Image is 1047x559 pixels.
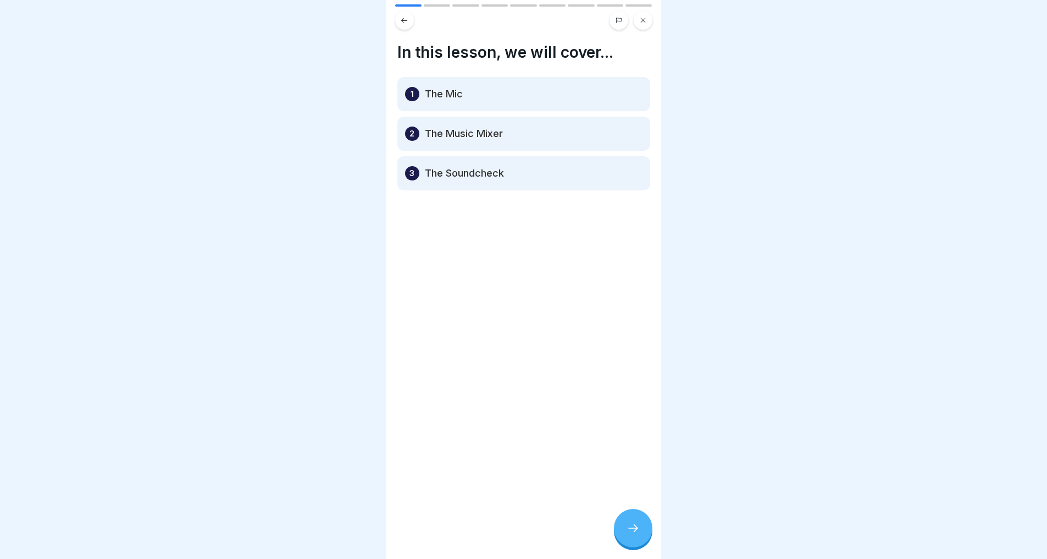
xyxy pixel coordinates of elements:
h4: In this lesson, we will cover... [397,43,650,62]
p: The Music Mixer [425,127,503,140]
p: 1 [411,87,414,101]
p: The Soundcheck [425,167,504,180]
p: 3 [409,167,414,180]
p: The Mic [425,87,463,101]
p: 2 [409,127,414,140]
